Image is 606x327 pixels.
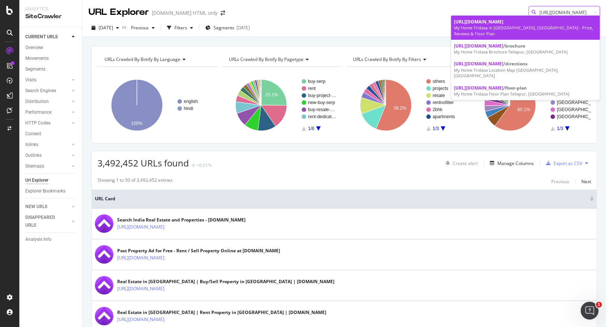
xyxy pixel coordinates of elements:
span: Segments [214,25,234,31]
a: [URL][DOMAIN_NAME]/brochureMy Home Tridasa Brochure Tellapur, [GEOGRAPHIC_DATA] [451,39,600,58]
a: Outlinks [25,152,70,159]
div: Outlinks [25,152,42,159]
div: +0.01% [196,162,212,168]
text: [GEOGRAPHIC_DATA] [557,107,603,112]
div: Next [581,178,591,185]
div: Filters [174,25,187,31]
button: Segments[DATE] [202,22,253,34]
div: Create alert [453,160,478,166]
a: Movements [25,55,77,62]
h4: URLs Crawled By Botify By filters [352,54,460,65]
text: hindi [184,106,193,111]
button: Previous [128,22,158,34]
div: Post Property Ad for Free - Rent / Sell Property Online at [DOMAIN_NAME] [117,247,280,254]
button: Manage Columns [487,159,534,168]
button: Create alert [443,157,478,169]
div: My Home Tridasa Floor Plan Tellapur, [GEOGRAPHIC_DATA] [454,91,597,97]
h4: URLs Crawled By Botify By language [103,54,211,65]
div: [DATE] [237,25,250,31]
text: buy-resale-… [308,107,335,112]
a: DISAPPEARED URLS [25,214,70,229]
div: A chart. [222,73,342,137]
div: Showing 1 to 50 of 3,492,452 entries [97,177,173,186]
text: new-buy-serp [308,100,335,105]
text: buy-serp [308,79,326,84]
text: rent-dedicat… [308,114,336,119]
div: /brochure [454,42,597,49]
span: URL Card [95,195,588,202]
text: resale [433,93,445,98]
div: My Home Tridasa in [GEOGRAPHIC_DATA], [GEOGRAPHIC_DATA] - Price, Reviews & Floor Plan [454,25,597,36]
span: vs [122,24,128,30]
span: 1 [596,302,602,308]
div: Visits [25,76,36,84]
div: URL Explorer [89,6,149,19]
div: DISAPPEARED URLS [25,214,63,229]
text: 25.1% [266,92,278,97]
div: Url Explorer [25,177,48,184]
text: english [184,99,198,104]
a: Performance [25,109,70,116]
div: /floor-plan [454,85,597,91]
text: rentnofilter [433,100,454,105]
span: URLs Crawled By Botify By language [105,56,180,62]
img: main image [95,276,113,295]
svg: A chart. [97,73,218,137]
text: rent [308,86,316,91]
iframe: Intercom live chat [581,302,599,320]
text: 2bhk [433,107,443,112]
text: 1/3 [557,126,563,131]
svg: A chart. [471,73,591,137]
span: 3,492,452 URLs found [97,157,189,169]
div: Export as CSV [554,160,582,166]
img: main image [95,245,113,264]
span: [URL][DOMAIN_NAME] [454,42,504,49]
text: others [433,79,445,84]
span: [URL][DOMAIN_NAME] [454,19,504,25]
text: 56.2% [394,106,406,111]
text: buy-project-… [308,93,336,98]
a: [URL][DOMAIN_NAME] [117,316,164,323]
div: SiteCrawler [25,12,76,21]
a: [URL][DOMAIN_NAME] [117,223,164,231]
a: CURRENT URLS [25,33,70,41]
button: Next [581,177,591,186]
button: Previous [551,177,569,186]
a: Url Explorer [25,177,77,184]
h4: URLs Crawled By Botify By pagetype [227,54,336,65]
button: Filters [164,22,196,34]
div: CURRENT URLS [25,33,58,41]
span: [URL][DOMAIN_NAME] [454,85,504,91]
div: Content [25,130,41,138]
a: Sitemaps [25,162,70,170]
span: Previous [128,25,149,31]
span: [URL][DOMAIN_NAME] [454,61,504,67]
div: HTTP Codes [25,119,51,127]
div: Inlinks [25,141,38,149]
text: apartments [433,114,455,119]
div: Analytics [25,6,76,12]
div: Real Estate in [GEOGRAPHIC_DATA] | Buy/Sell Property in [GEOGRAPHIC_DATA] | [DOMAIN_NAME] [117,278,334,285]
a: Explorer Bookmarks [25,187,77,195]
a: NEW URLS [25,203,70,211]
a: Visits [25,76,70,84]
a: Content [25,130,77,138]
img: main image [95,307,113,326]
a: HTTP Codes [25,119,70,127]
input: Find a URL [529,6,600,19]
div: A chart. [346,73,467,137]
text: 60.1% [517,107,530,112]
button: [DATE] [89,22,122,34]
div: /directions [454,61,597,67]
div: Previous [551,178,569,185]
div: Search Engines [25,87,56,95]
a: [URL][DOMAIN_NAME]/floor-planMy Home Tridasa Floor Plan Tellapur, [GEOGRAPHIC_DATA] [451,82,600,100]
text: [GEOGRAPHIC_DATA] [557,100,603,105]
div: My Home Tridasa Brochure Tellapur, [GEOGRAPHIC_DATA] [454,49,597,55]
a: [URL][DOMAIN_NAME] [117,285,164,292]
div: Explorer Bookmarks [25,187,65,195]
a: [URL][DOMAIN_NAME]/directionsMy Home Tridasa Location Map [GEOGRAPHIC_DATA], [GEOGRAPHIC_DATA] [451,58,600,82]
text: 1/3 [433,126,439,131]
a: Search Engines [25,87,70,95]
